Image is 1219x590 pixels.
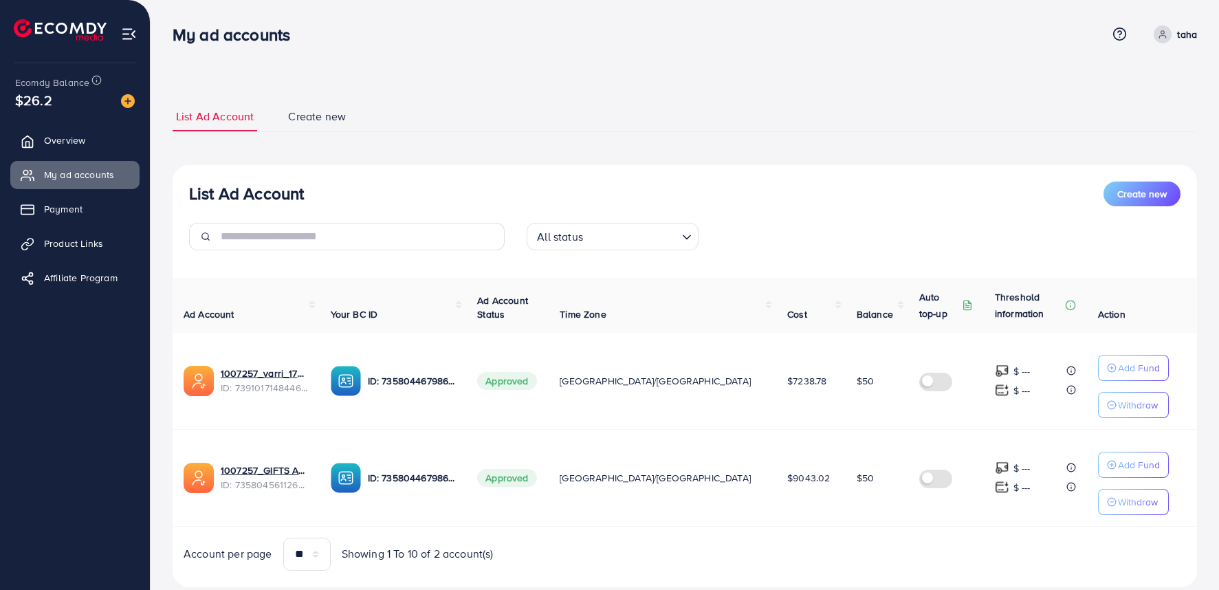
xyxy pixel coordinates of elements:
[331,463,361,493] img: ic-ba-acc.ded83a64.svg
[14,19,107,41] img: logo
[995,289,1062,322] p: Threshold information
[10,161,140,188] a: My ad accounts
[221,367,309,380] a: 1007257_varri_1720855285387
[787,471,830,485] span: $9043.02
[857,307,893,321] span: Balance
[1013,460,1031,477] p: $ ---
[477,294,528,321] span: Ad Account Status
[1118,494,1158,510] p: Withdraw
[184,307,234,321] span: Ad Account
[1098,489,1169,515] button: Withdraw
[44,237,103,250] span: Product Links
[1117,187,1167,201] span: Create new
[176,109,254,124] span: List Ad Account
[995,364,1009,378] img: top-up amount
[787,307,807,321] span: Cost
[331,366,361,396] img: ic-ba-acc.ded83a64.svg
[15,90,52,110] span: $26.2
[1103,182,1180,206] button: Create new
[534,227,586,247] span: All status
[857,471,874,485] span: $50
[288,109,346,124] span: Create new
[995,383,1009,397] img: top-up amount
[1013,382,1031,399] p: $ ---
[44,168,114,182] span: My ad accounts
[857,374,874,388] span: $50
[173,25,301,45] h3: My ad accounts
[44,202,83,216] span: Payment
[342,546,494,562] span: Showing 1 To 10 of 2 account(s)
[1013,479,1031,496] p: $ ---
[44,133,85,147] span: Overview
[1177,26,1197,43] p: taha
[1098,307,1125,321] span: Action
[184,463,214,493] img: ic-ads-acc.e4c84228.svg
[368,470,456,486] p: ID: 7358044679864254480
[560,471,751,485] span: [GEOGRAPHIC_DATA]/[GEOGRAPHIC_DATA]
[221,478,309,492] span: ID: 7358045611263918081
[1098,452,1169,478] button: Add Fund
[10,230,140,257] a: Product Links
[1013,363,1031,380] p: $ ---
[560,374,751,388] span: [GEOGRAPHIC_DATA]/[GEOGRAPHIC_DATA]
[560,307,606,321] span: Time Zone
[331,307,378,321] span: Your BC ID
[15,76,89,89] span: Ecomdy Balance
[995,461,1009,475] img: top-up amount
[787,374,826,388] span: $7238.78
[221,367,309,395] div: <span class='underline'>1007257_varri_1720855285387</span></br>7391017148446998544
[44,271,118,285] span: Affiliate Program
[121,94,135,108] img: image
[995,480,1009,494] img: top-up amount
[1148,25,1197,43] a: taha
[221,463,309,477] a: 1007257_GIFTS ADS_1713178508862
[221,463,309,492] div: <span class='underline'>1007257_GIFTS ADS_1713178508862</span></br>7358045611263918081
[919,289,959,322] p: Auto top-up
[189,184,304,204] h3: List Ad Account
[477,469,536,487] span: Approved
[1098,355,1169,381] button: Add Fund
[1098,392,1169,418] button: Withdraw
[1118,457,1160,473] p: Add Fund
[184,366,214,396] img: ic-ads-acc.e4c84228.svg
[587,224,677,247] input: Search for option
[368,373,456,389] p: ID: 7358044679864254480
[10,127,140,154] a: Overview
[1118,397,1158,413] p: Withdraw
[221,381,309,395] span: ID: 7391017148446998544
[477,372,536,390] span: Approved
[184,546,272,562] span: Account per page
[527,223,699,250] div: Search for option
[10,195,140,223] a: Payment
[1118,360,1160,376] p: Add Fund
[121,26,137,42] img: menu
[10,264,140,292] a: Affiliate Program
[1161,528,1209,580] iframe: Chat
